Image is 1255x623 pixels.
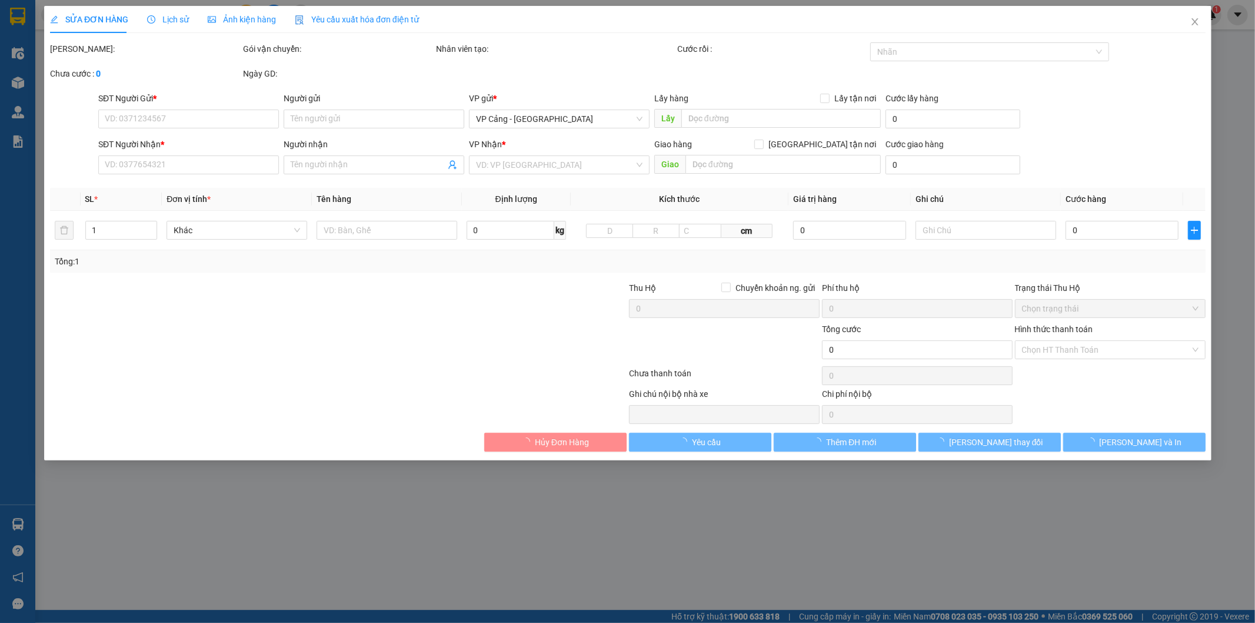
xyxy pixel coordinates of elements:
[1189,226,1200,235] span: plus
[826,436,876,449] span: Thêm ĐH mới
[50,15,128,24] span: SỬA ĐƠN HÀNG
[469,92,650,105] div: VP gửi
[317,221,457,240] input: VD: Bàn, Ghế
[821,324,860,334] span: Tổng cước
[1066,194,1106,204] span: Cước hàng
[495,194,537,204] span: Định lượng
[476,110,643,128] span: VP Cảng - Hà Nội
[554,221,565,240] span: kg
[1178,6,1211,39] button: Close
[436,42,675,55] div: Nhân viên tạo:
[936,438,949,446] span: loading
[484,433,627,452] button: Hủy Đơn Hàng
[1188,221,1201,240] button: plus
[1014,281,1205,294] div: Trạng thái Thu Hộ
[654,109,681,128] span: Lấy
[62,74,114,92] strong: 02143888555, 0243777888
[55,255,484,268] div: Tổng: 1
[4,35,49,81] img: logo
[98,92,279,105] div: SĐT Người Gửi
[534,436,588,449] span: Hủy Đơn Hàng
[886,110,1020,128] input: Cước lấy hàng
[678,224,721,238] input: C
[886,94,938,103] label: Cước lấy hàng
[174,221,300,239] span: Khác
[628,387,819,405] div: Ghi chú nội bộ nhà xe
[821,281,1012,299] div: Phí thu hộ
[50,67,241,80] div: Chưa cước :
[1086,438,1099,446] span: loading
[793,194,837,204] span: Giá trị hàng
[586,224,633,238] input: D
[448,160,457,170] span: user-add
[167,194,211,204] span: Đơn vị tính
[628,367,821,387] div: Chưa thanh toán
[1021,300,1198,317] span: Chọn trạng thái
[50,15,58,24] span: edit
[50,42,241,55] div: [PERSON_NAME]:
[295,15,419,24] span: Yêu cầu xuất hóa đơn điện tử
[677,42,867,55] div: Cước rồi :
[918,433,1060,452] button: [PERSON_NAME] thay đổi
[208,15,276,24] span: Ảnh kiện hàng
[679,438,692,446] span: loading
[692,436,721,449] span: Yêu cầu
[469,140,502,149] span: VP Nhận
[51,65,101,83] strong: TĐ chuyển phát:
[685,155,881,174] input: Dọc đường
[654,140,691,149] span: Giao hàng
[628,283,655,293] span: Thu Hộ
[284,92,464,105] div: Người gửi
[654,155,685,174] span: Giao
[1190,17,1199,26] span: close
[96,69,101,78] b: 0
[821,387,1012,405] div: Chi phí nội bộ
[98,138,279,151] div: SĐT Người Nhận
[147,15,155,24] span: clock-circle
[147,15,189,24] span: Lịch sử
[55,221,74,240] button: delete
[295,15,304,25] img: icon
[243,67,434,80] div: Ngày GD:
[317,194,351,204] span: Tên hàng
[208,15,216,24] span: picture
[949,436,1043,449] span: [PERSON_NAME] thay đổi
[85,194,94,204] span: SL
[654,94,688,103] span: Lấy hàng
[521,438,534,446] span: loading
[633,224,680,238] input: R
[773,433,916,452] button: Thêm ĐH mới
[764,138,881,151] span: [GEOGRAPHIC_DATA] tận nơi
[629,433,771,452] button: Yêu cầu
[886,140,944,149] label: Cước giao hàng
[1099,436,1181,449] span: [PERSON_NAME] và In
[681,109,881,128] input: Dọc đường
[813,438,826,446] span: loading
[1014,324,1093,334] label: Hình thức thanh toán
[284,138,464,151] div: Người nhận
[721,224,773,238] span: cm
[659,194,700,204] span: Kích thước
[52,37,112,62] strong: PHIẾU GỬI HÀNG
[243,42,434,55] div: Gói vận chuyển:
[911,188,1061,211] th: Ghi chú
[1063,433,1205,452] button: [PERSON_NAME] và In
[115,68,185,81] span: LC0808250256
[730,281,819,294] span: Chuyển khoản ng. gửi
[916,221,1056,240] input: Ghi Chú
[830,92,881,105] span: Lấy tận nơi
[54,9,111,35] strong: VIỆT HIẾU LOGISTIC
[886,155,1020,174] input: Cước giao hàng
